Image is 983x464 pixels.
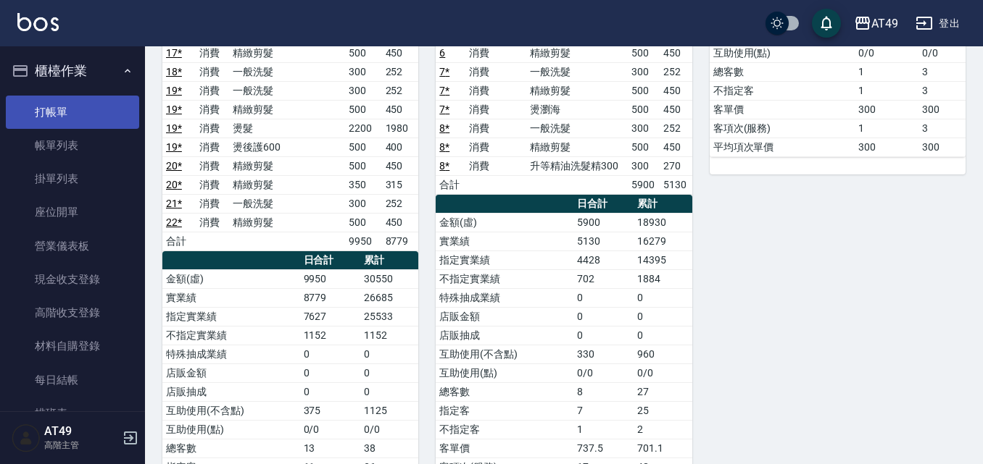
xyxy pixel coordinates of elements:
[573,307,634,326] td: 0
[660,119,692,138] td: 252
[634,401,692,420] td: 25
[300,363,361,382] td: 0
[436,307,573,326] td: 店販金額
[300,326,361,345] td: 1152
[634,382,692,401] td: 27
[196,156,229,175] td: 消費
[345,43,382,62] td: 500
[6,296,139,329] a: 高階收支登錄
[162,363,300,382] td: 店販金額
[229,43,345,62] td: 精緻剪髮
[436,269,573,288] td: 不指定實業績
[360,307,418,326] td: 25533
[526,62,628,81] td: 一般洗髮
[660,81,692,100] td: 450
[382,100,419,119] td: 450
[465,138,527,156] td: 消費
[628,119,660,138] td: 300
[360,251,418,270] th: 累計
[710,43,855,62] td: 互助使用(點)
[345,138,382,156] td: 500
[436,250,573,269] td: 指定實業績
[196,194,229,213] td: 消費
[436,326,573,345] td: 店販抽成
[573,382,634,401] td: 8
[465,43,527,62] td: 消費
[660,175,692,194] td: 5130
[634,345,692,363] td: 960
[710,62,855,81] td: 總客數
[345,62,382,81] td: 300
[634,232,692,250] td: 16279
[6,195,139,229] a: 座位開單
[634,213,692,232] td: 18930
[573,363,634,382] td: 0/0
[526,43,628,62] td: 精緻剪髮
[573,250,634,269] td: 4428
[162,288,300,307] td: 實業績
[345,175,382,194] td: 350
[465,156,527,175] td: 消費
[573,401,634,420] td: 7
[573,213,634,232] td: 5900
[918,62,966,81] td: 3
[573,269,634,288] td: 702
[229,138,345,156] td: 燙後護600
[855,138,918,156] td: 300
[229,156,345,175] td: 精緻剪髮
[918,81,966,100] td: 3
[918,43,966,62] td: 0/0
[229,175,345,194] td: 精緻剪髮
[300,420,361,439] td: 0/0
[196,213,229,232] td: 消費
[526,138,628,156] td: 精緻剪髮
[382,175,419,194] td: 315
[855,119,918,138] td: 1
[345,81,382,100] td: 300
[6,52,139,90] button: 櫃檯作業
[628,100,660,119] td: 500
[300,401,361,420] td: 375
[162,307,300,326] td: 指定實業績
[573,232,634,250] td: 5130
[628,138,660,156] td: 500
[345,156,382,175] td: 500
[12,423,41,452] img: Person
[44,424,118,439] h5: AT49
[196,119,229,138] td: 消費
[196,62,229,81] td: 消費
[300,288,361,307] td: 8779
[360,420,418,439] td: 0/0
[628,81,660,100] td: 500
[628,43,660,62] td: 500
[871,14,898,33] div: AT49
[162,439,300,457] td: 總客數
[196,43,229,62] td: 消費
[628,156,660,175] td: 300
[855,100,918,119] td: 300
[436,401,573,420] td: 指定客
[628,175,660,194] td: 5900
[436,175,465,194] td: 合計
[710,138,855,156] td: 平均項次單價
[465,100,527,119] td: 消費
[465,62,527,81] td: 消費
[360,326,418,345] td: 1152
[436,232,573,250] td: 實業績
[465,81,527,100] td: 消費
[634,269,692,288] td: 1884
[526,100,628,119] td: 燙瀏海
[300,269,361,288] td: 9950
[634,420,692,439] td: 2
[382,62,419,81] td: 252
[382,43,419,62] td: 450
[918,138,966,156] td: 300
[360,345,418,363] td: 0
[6,329,139,363] a: 材料自購登錄
[526,81,628,100] td: 精緻剪髮
[573,420,634,439] td: 1
[848,9,904,38] button: AT49
[710,119,855,138] td: 客項次(服務)
[634,288,692,307] td: 0
[196,138,229,156] td: 消費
